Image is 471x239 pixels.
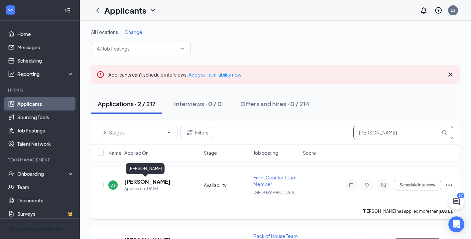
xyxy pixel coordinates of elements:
svg: UserCheck [8,170,15,177]
a: Add your availability now [188,72,241,78]
div: Interviews · 0 / 0 [174,100,222,108]
div: Offers and hires · 0 / 214 [240,100,309,108]
span: [GEOGRAPHIC_DATA] [253,190,295,195]
div: Team Management [8,157,73,163]
svg: Analysis [8,71,15,77]
svg: QuestionInfo [434,6,442,14]
svg: Collapse [64,7,71,14]
h5: [PERSON_NAME] [124,178,171,185]
svg: Tag [363,182,371,188]
div: Open Intercom Messenger [448,216,464,232]
div: Switch to admin view [17,226,64,232]
a: SurveysCrown [17,207,74,220]
svg: ChevronDown [149,6,157,14]
a: Scheduling [17,54,74,67]
svg: ChevronLeft [94,6,102,14]
div: Onboarding [17,170,68,177]
svg: Error [96,71,104,79]
input: All Job Postings [97,45,177,52]
svg: Ellipses [445,181,453,189]
a: Sourcing Tools [17,111,74,124]
a: Team [17,180,74,194]
a: Messages [17,41,74,54]
a: Job Postings [17,124,74,137]
span: Score [303,149,316,156]
svg: Cross [446,71,454,79]
div: [PERSON_NAME] [126,163,165,174]
a: Talent Network [17,137,74,150]
a: Applicants [17,97,74,111]
a: Documents [17,194,74,207]
button: ChatActive [448,194,464,210]
input: Search in applications [353,126,453,139]
div: Reporting [17,71,74,77]
h1: Applicants [104,5,146,16]
svg: ChevronDown [167,130,172,135]
svg: Note [347,182,355,188]
div: Hiring [8,87,73,93]
p: [PERSON_NAME] has applied more than . [363,208,453,214]
div: LS [451,7,455,13]
svg: Settings [8,226,15,232]
div: Applications · 2 / 217 [98,100,156,108]
span: All Locations [91,29,118,35]
button: Schedule Interview [394,180,441,190]
input: All Stages [103,129,164,136]
button: Filter Filters [180,126,214,139]
a: Home [17,27,74,41]
svg: ChevronDown [180,46,185,51]
div: Availability [204,182,249,188]
span: Applicants can't schedule interviews. [108,72,241,78]
svg: WorkstreamLogo [7,7,14,13]
svg: Filter [186,128,194,136]
div: Applied on [DATE] [124,185,171,192]
svg: Notifications [420,6,428,14]
svg: ChatActive [452,198,460,206]
span: Stage [204,149,217,156]
span: Front Counter Team Member [253,174,296,187]
svg: MagnifyingGlass [442,130,447,135]
div: 57 [457,193,464,198]
span: Job posting [253,149,278,156]
svg: ActiveChat [379,182,387,188]
span: Name · Applied On [108,149,149,156]
div: DY [110,182,116,188]
span: Change [125,29,142,35]
b: [DATE] [438,209,452,214]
